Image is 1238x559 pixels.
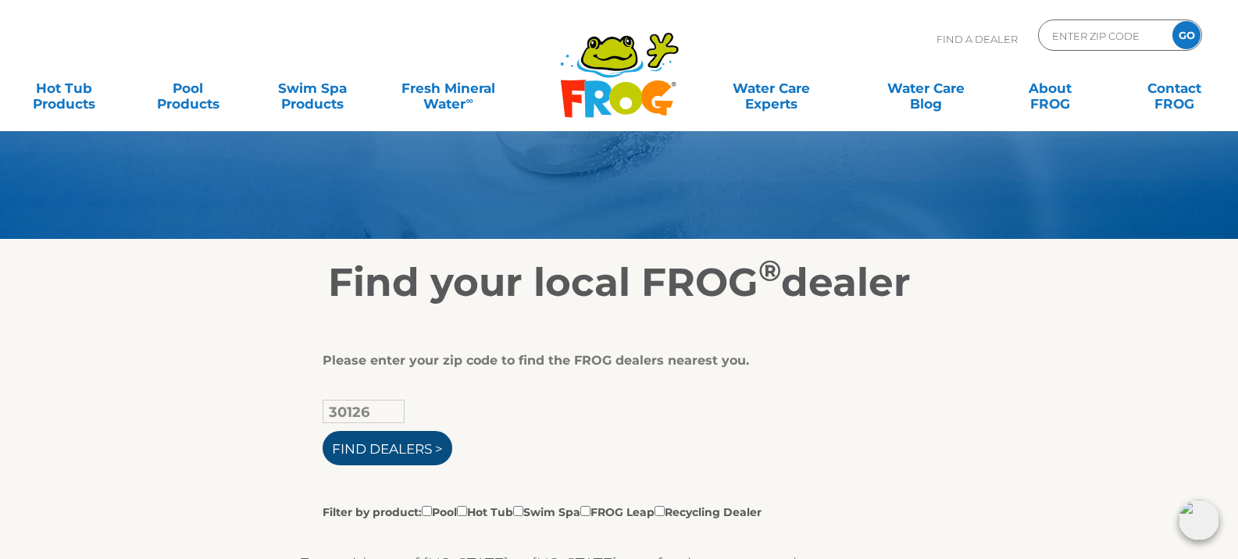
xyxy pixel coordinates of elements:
a: Fresh MineralWater∞ [388,73,509,104]
a: Hot TubProducts [16,73,112,104]
input: Filter by product:PoolHot TubSwim SpaFROG LeapRecycling Dealer [580,506,590,516]
img: openIcon [1179,500,1219,540]
input: Filter by product:PoolHot TubSwim SpaFROG LeapRecycling Dealer [422,506,432,516]
input: Filter by product:PoolHot TubSwim SpaFROG LeapRecycling Dealer [513,506,523,516]
input: Filter by product:PoolHot TubSwim SpaFROG LeapRecycling Dealer [457,506,467,516]
h2: Find your local FROG dealer [139,259,1100,306]
a: ContactFROG [1126,73,1222,104]
div: Please enter your zip code to find the FROG dealers nearest you. [323,353,904,369]
input: GO [1172,21,1201,49]
input: Filter by product:PoolHot TubSwim SpaFROG LeapRecycling Dealer [655,506,665,516]
input: Zip Code Form [1051,24,1156,47]
a: PoolProducts [140,73,237,104]
a: Water CareExperts [693,73,850,104]
sup: ® [758,253,781,288]
label: Filter by product: Pool Hot Tub Swim Spa FROG Leap Recycling Dealer [323,503,762,520]
p: Find A Dealer [937,20,1018,59]
a: Water CareBlog [878,73,975,104]
sup: ∞ [466,94,473,106]
input: Find Dealers > [323,431,452,465]
a: AboutFROG [1001,73,1098,104]
a: Swim SpaProducts [264,73,361,104]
